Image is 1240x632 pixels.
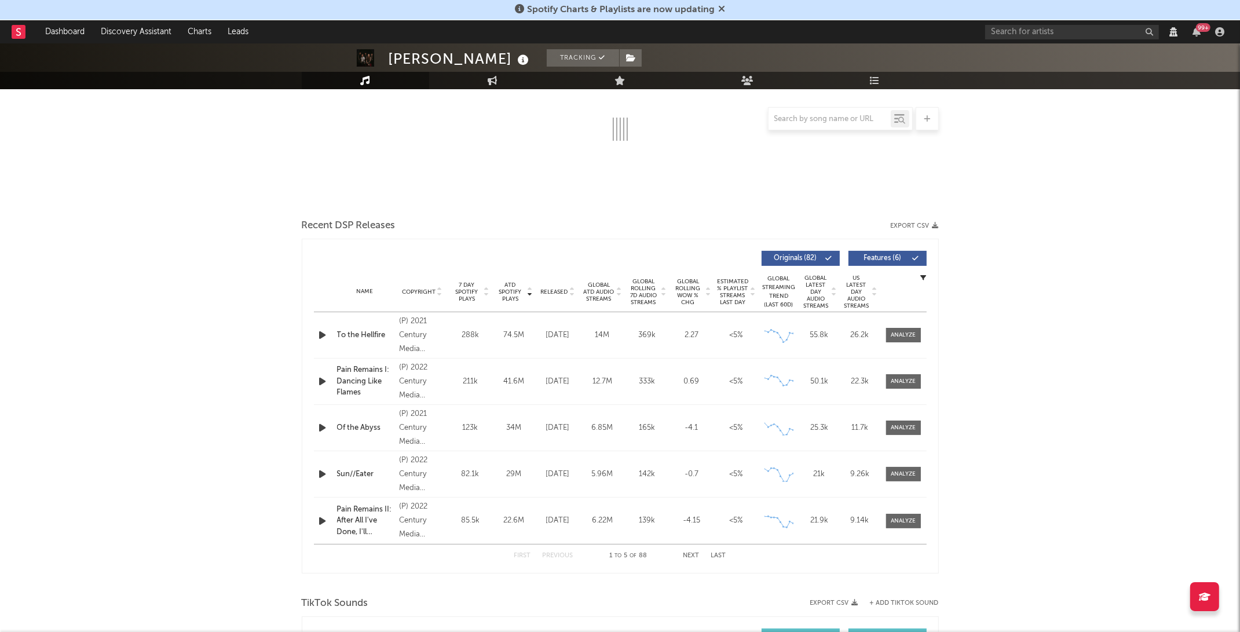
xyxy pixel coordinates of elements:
[672,330,711,341] div: 2.27
[718,5,725,14] span: Dismiss
[614,553,621,558] span: to
[452,376,489,388] div: 211k
[583,376,622,388] div: 12.7M
[399,454,446,495] div: (P) 2022 Century Media Records Ltd. under exclusive license from [PERSON_NAME]
[848,251,927,266] button: Features(6)
[583,515,622,527] div: 6.22M
[891,222,939,229] button: Export CSV
[337,504,393,538] a: Pain Remains II: After All I've Done, I'll Disappear
[539,376,577,388] div: [DATE]
[870,600,939,607] button: + Add TikTok Sound
[802,469,837,480] div: 21k
[672,469,711,480] div: -0.7
[672,422,711,434] div: -4.1
[843,422,877,434] div: 11.7k
[802,330,837,341] div: 55.8k
[843,376,877,388] div: 22.3k
[717,330,756,341] div: <5%
[539,469,577,480] div: [DATE]
[843,515,877,527] div: 9.14k
[843,330,877,341] div: 26.2k
[399,315,446,356] div: (P) 2021 Century Media Records Ltd., under exclusive license from [PERSON_NAME]
[769,255,822,262] span: Originals ( 82 )
[337,287,393,296] div: Name
[539,515,577,527] div: [DATE]
[628,469,667,480] div: 142k
[802,376,837,388] div: 50.1k
[402,288,436,295] span: Copyright
[337,364,393,399] div: Pain Remains I: Dancing Like Flames
[220,20,257,43] a: Leads
[452,515,489,527] div: 85.5k
[452,330,489,341] div: 288k
[543,553,573,559] button: Previous
[452,422,489,434] div: 123k
[762,275,796,309] div: Global Streaming Trend (Last 60D)
[628,422,667,434] div: 165k
[672,278,704,306] span: Global Rolling WoW % Chg
[628,278,660,306] span: Global Rolling 7D Audio Streams
[399,407,446,449] div: (P) 2021 Century Media Records Ltd., under exclusive license from [PERSON_NAME]
[337,469,393,480] a: Sun//Eater
[762,251,840,266] button: Originals(82)
[802,515,837,527] div: 21.9k
[583,422,622,434] div: 6.85M
[597,549,660,563] div: 1 5 88
[717,278,749,306] span: Estimated % Playlist Streams Last Day
[539,422,577,434] div: [DATE]
[858,600,939,607] button: + Add TikTok Sound
[495,330,533,341] div: 74.5M
[1193,27,1201,36] button: 99+
[628,330,667,341] div: 369k
[337,330,393,341] a: To the Hellfire
[37,20,93,43] a: Dashboard
[583,469,622,480] div: 5.96M
[843,469,877,480] div: 9.26k
[583,330,622,341] div: 14M
[769,115,891,124] input: Search by song name or URL
[843,275,870,309] span: US Latest Day Audio Streams
[856,255,909,262] span: Features ( 6 )
[672,376,711,388] div: 0.69
[495,469,533,480] div: 29M
[180,20,220,43] a: Charts
[672,515,711,527] div: -4.15
[802,275,830,309] span: Global Latest Day Audio Streams
[547,49,619,67] button: Tracking
[583,282,615,302] span: Global ATD Audio Streams
[495,376,533,388] div: 41.6M
[452,469,489,480] div: 82.1k
[452,282,482,302] span: 7 Day Spotify Plays
[683,553,700,559] button: Next
[539,330,577,341] div: [DATE]
[711,553,726,559] button: Last
[337,422,393,434] a: Of the Abyss
[985,25,1159,39] input: Search for artists
[93,20,180,43] a: Discovery Assistant
[1196,23,1210,32] div: 99 +
[399,361,446,403] div: (P) 2022 Century Media Records Ltd. under exclusive license from [PERSON_NAME]
[495,422,533,434] div: 34M
[495,515,533,527] div: 22.6M
[717,422,756,434] div: <5%
[630,553,637,558] span: of
[717,469,756,480] div: <5%
[541,288,568,295] span: Released
[717,376,756,388] div: <5%
[527,5,715,14] span: Spotify Charts & Playlists are now updating
[628,515,667,527] div: 139k
[717,515,756,527] div: <5%
[802,422,837,434] div: 25.3k
[628,376,667,388] div: 333k
[302,219,396,233] span: Recent DSP Releases
[302,597,368,611] span: TikTok Sounds
[514,553,531,559] button: First
[389,49,532,68] div: [PERSON_NAME]
[810,600,858,607] button: Export CSV
[399,500,446,542] div: (P) 2022 Century Media Records Ltd. under exclusive license from [PERSON_NAME]
[495,282,526,302] span: ATD Spotify Plays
